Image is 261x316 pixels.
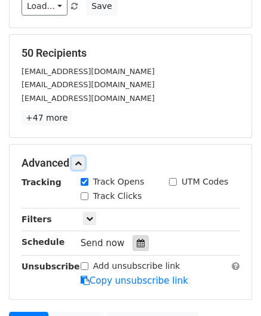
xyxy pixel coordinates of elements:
[201,259,261,316] iframe: Chat Widget
[22,214,52,224] strong: Filters
[22,80,155,89] small: [EMAIL_ADDRESS][DOMAIN_NAME]
[93,260,180,272] label: Add unsubscribe link
[22,237,65,247] strong: Schedule
[93,176,145,188] label: Track Opens
[22,262,80,271] strong: Unsubscribe
[22,157,239,170] h5: Advanced
[22,67,155,76] small: [EMAIL_ADDRESS][DOMAIN_NAME]
[93,190,142,203] label: Track Clicks
[81,238,125,248] span: Send now
[22,111,72,125] a: +47 more
[22,94,155,103] small: [EMAIL_ADDRESS][DOMAIN_NAME]
[22,177,62,187] strong: Tracking
[22,47,239,60] h5: 50 Recipients
[182,176,228,188] label: UTM Codes
[81,275,188,286] a: Copy unsubscribe link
